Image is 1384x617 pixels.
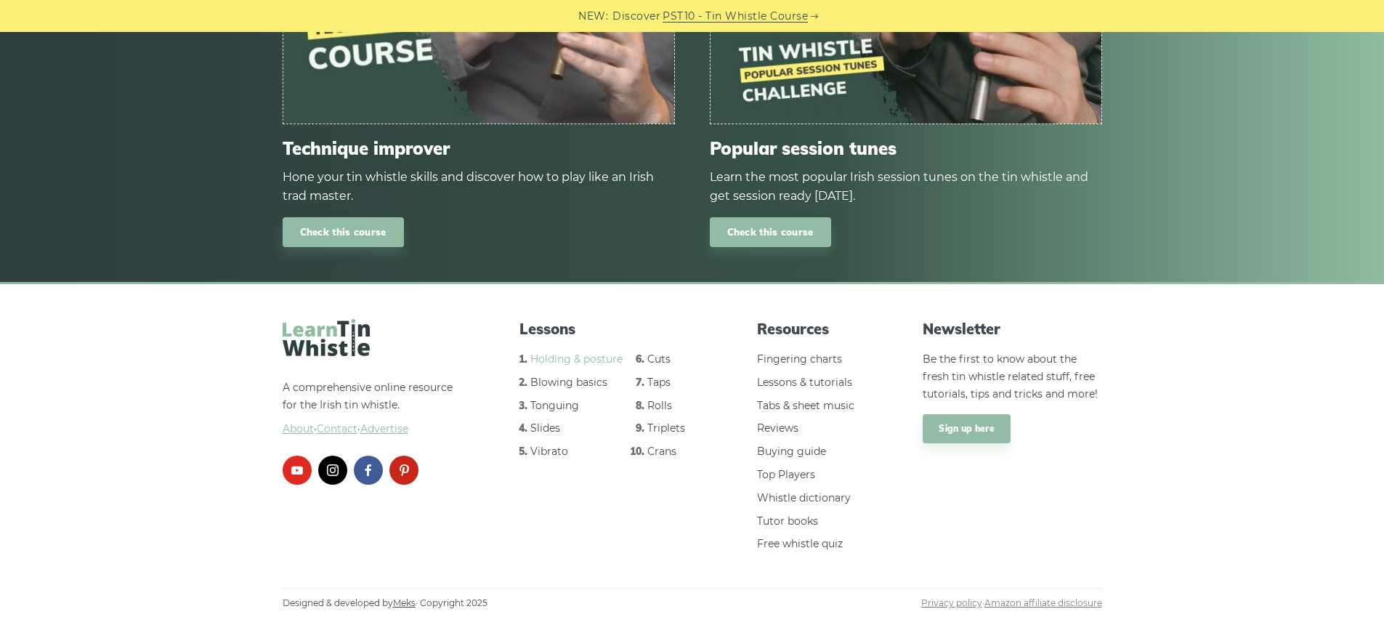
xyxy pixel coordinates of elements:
a: facebook [354,456,383,485]
a: Free whistle quiz [757,537,843,550]
a: Blowing basics [530,376,607,389]
span: Lessons [519,319,698,339]
span: Contact [317,422,357,435]
a: Privacy policy [921,597,982,608]
a: About [283,422,314,435]
a: Amazon affiliate disclosure [984,597,1102,608]
span: Technique improver [283,138,675,159]
span: Popular session tunes [710,138,1102,159]
a: Tonguing [530,399,579,412]
a: Holding & posture [530,352,623,366]
a: Sign up here [923,414,1011,443]
a: Whistle dictionary [757,491,851,504]
span: NEW: [578,8,608,25]
a: Rolls [647,399,672,412]
a: Crans [647,445,676,458]
a: instagram [318,456,347,485]
a: Tabs & sheet music [757,399,854,412]
a: Buying guide [757,445,826,458]
p: A comprehensive online resource for the Irish tin whistle. [283,379,461,438]
img: LearnTinWhistle.com [283,319,370,356]
span: · [921,596,1102,610]
div: Hone your tin whistle skills and discover how to play like an Irish trad master. [283,168,675,206]
span: Designed & developed by · Copyright 2025 [283,596,487,610]
a: Tutor books [757,515,818,528]
a: Check this course [283,217,404,247]
a: PST10 - Tin Whistle Course [663,8,808,25]
span: Discover [612,8,660,25]
a: Contact·Advertise [317,422,408,435]
a: Meks [393,597,416,608]
a: Check this course [710,217,831,247]
a: Lessons & tutorials [757,376,852,389]
a: pinterest [389,456,418,485]
span: · [283,421,461,438]
a: Slides [530,422,560,435]
a: Cuts [647,352,671,366]
a: Fingering charts [757,352,842,366]
a: Triplets [647,422,685,435]
a: Taps [647,376,671,389]
a: Top Players [757,468,815,481]
p: Be the first to know about the fresh tin whistle related stuff, free tutorials, tips and tricks a... [923,351,1101,403]
span: Resources [757,319,865,339]
span: Advertise [360,422,408,435]
a: youtube [283,456,312,485]
a: Vibrato [530,445,568,458]
div: Learn the most popular Irish session tunes on the tin whistle and get session ready [DATE]. [710,168,1102,206]
span: Newsletter [923,319,1101,339]
a: Reviews [757,422,798,435]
